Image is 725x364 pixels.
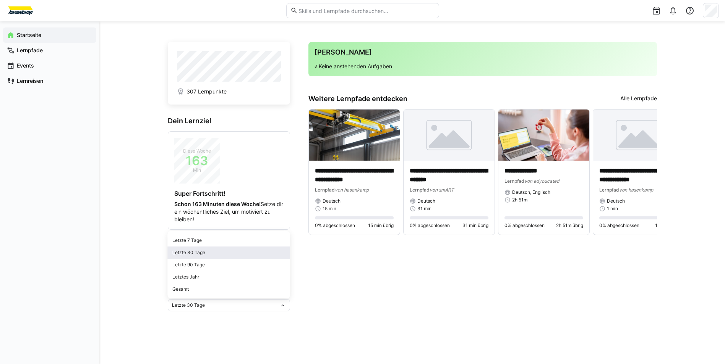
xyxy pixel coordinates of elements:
[174,200,284,223] p: Setze dir ein wöchentliches Ziel, um motiviert zu bleiben!
[335,187,369,193] span: von hasenkamp
[315,63,651,70] p: √ Keine anstehenden Aufgaben
[410,222,450,229] span: 0% abgeschlossen
[607,206,618,212] span: 1 min
[430,187,454,193] span: von smART
[619,187,653,193] span: von hasenkamp
[174,201,261,207] strong: Schon 163 Minuten diese Woche!
[298,7,435,14] input: Skills und Lernpfade durchsuchen…
[417,198,435,204] span: Deutsch
[172,286,285,292] div: Gesamt
[655,222,678,229] span: 1 min übrig
[172,237,285,243] div: Letzte 7 Tage
[368,222,394,229] span: 15 min übrig
[620,95,657,103] a: Alle Lernpfade
[168,117,290,125] h3: Dein Lernziel
[607,198,625,204] span: Deutsch
[309,110,400,161] img: image
[504,222,545,229] span: 0% abgeschlossen
[187,88,227,95] span: 307 Lernpunkte
[315,222,355,229] span: 0% abgeschlossen
[323,206,336,212] span: 15 min
[172,262,285,268] div: Letzte 90 Tage
[174,190,284,197] h4: Super Fortschritt!
[417,206,431,212] span: 31 min
[172,250,285,256] div: Letzte 30 Tage
[524,178,559,184] span: von edyoucated
[599,222,639,229] span: 0% abgeschlossen
[556,222,583,229] span: 2h 51m übrig
[593,110,684,161] img: image
[512,189,550,195] span: Deutsch, Englisch
[504,178,524,184] span: Lernpfad
[599,187,619,193] span: Lernpfad
[172,274,285,280] div: Letztes Jahr
[323,198,341,204] span: Deutsch
[462,222,488,229] span: 31 min übrig
[308,95,407,103] h3: Weitere Lernpfade entdecken
[315,48,651,56] h3: [PERSON_NAME]
[315,187,335,193] span: Lernpfad
[410,187,430,193] span: Lernpfad
[498,110,589,161] img: image
[172,302,205,308] span: Letzte 30 Tage
[512,197,527,203] span: 2h 51m
[404,110,495,161] img: image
